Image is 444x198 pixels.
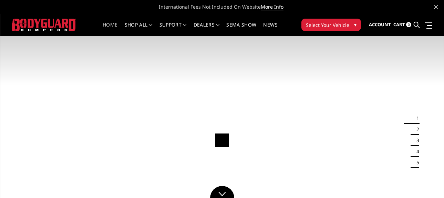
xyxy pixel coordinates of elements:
a: News [263,22,277,36]
img: BODYGUARD BUMPERS [12,19,76,31]
span: ▾ [354,21,357,28]
button: 3 of 5 [412,135,419,146]
button: 1 of 5 [412,113,419,124]
a: Dealers [194,22,220,36]
a: Support [159,22,187,36]
span: Cart [393,21,405,28]
span: 0 [406,22,411,27]
button: 5 of 5 [412,157,419,168]
a: shop all [125,22,153,36]
a: Home [103,22,117,36]
a: More Info [261,3,283,10]
a: Account [369,16,391,34]
a: Click to Down [210,186,234,198]
button: Select Your Vehicle [301,19,361,31]
a: SEMA Show [226,22,256,36]
span: Account [369,21,391,28]
span: Select Your Vehicle [306,21,349,29]
a: Cart 0 [393,16,411,34]
button: 2 of 5 [412,124,419,135]
button: 4 of 5 [412,146,419,157]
